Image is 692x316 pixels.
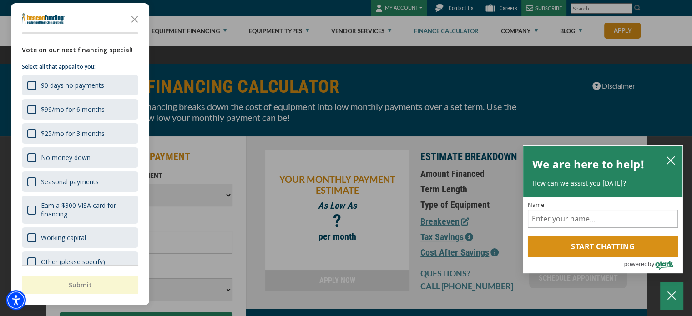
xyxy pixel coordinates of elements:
div: Working capital [22,227,138,248]
div: $25/mo for 3 months [41,129,105,138]
div: $25/mo for 3 months [22,123,138,144]
div: Seasonal payments [22,171,138,192]
div: Earn a $300 VISA card for financing [22,196,138,224]
div: Accessibility Menu [6,290,26,310]
input: Name [528,210,678,228]
div: Working capital [41,233,86,242]
h2: We are here to help! [532,155,645,173]
a: Powered by Olark [624,257,682,273]
button: close chatbox [663,154,678,166]
div: 90 days no payments [41,81,104,90]
div: No money down [22,147,138,168]
button: Close the survey [126,10,144,28]
button: Close Chatbox [660,282,683,309]
span: by [648,258,654,270]
button: Start chatting [528,236,678,257]
p: Select all that appeal to you: [22,62,138,71]
div: Other (please specify) [22,251,138,272]
div: $99/mo for 6 months [22,99,138,120]
div: $99/mo for 6 months [41,105,105,114]
div: Survey [11,3,149,305]
div: Other (please specify) [41,257,105,266]
div: Seasonal payments [41,177,99,186]
div: Earn a $300 VISA card for financing [41,201,133,218]
div: 90 days no payments [22,75,138,95]
span: powered [624,258,647,270]
p: How can we assist you [DATE]? [532,179,673,188]
div: olark chatbox [523,145,683,274]
button: Submit [22,276,138,294]
img: Company logo [22,13,65,24]
div: No money down [41,153,91,162]
label: Name [528,202,678,208]
div: Vote on our next financing special! [22,45,138,55]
